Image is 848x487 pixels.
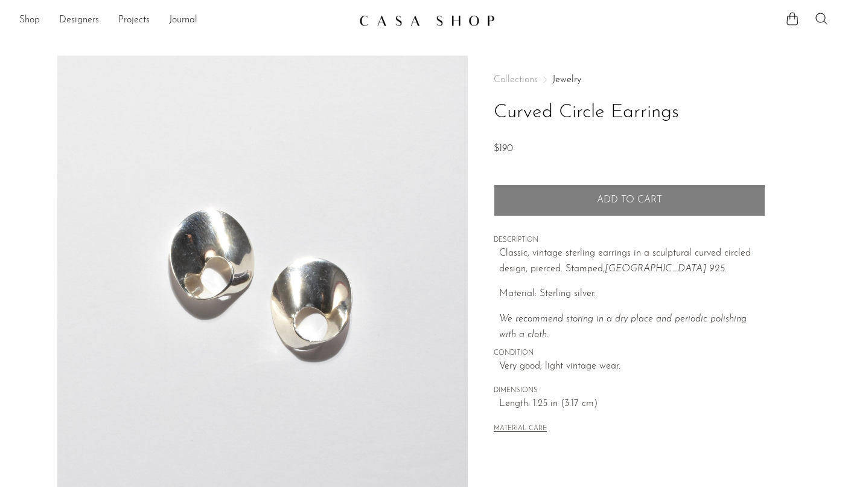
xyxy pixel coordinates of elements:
[494,235,765,246] span: DESCRIPTION
[169,13,197,28] a: Journal
[499,286,765,302] p: Material: Sterling silver.
[494,385,765,396] span: DIMENSIONS
[19,10,349,31] nav: Desktop navigation
[494,425,547,434] button: MATERIAL CARE
[118,13,150,28] a: Projects
[494,75,538,85] span: Collections
[552,75,581,85] a: Jewelry
[597,195,662,206] span: Add to cart
[499,359,765,375] span: Very good; light vintage wear.
[19,10,349,31] ul: NEW HEADER MENU
[494,75,765,85] nav: Breadcrumbs
[605,264,727,274] em: [GEOGRAPHIC_DATA] 925.
[499,396,765,412] span: Length: 1.25 in (3.17 cm)
[59,13,99,28] a: Designers
[499,246,765,277] p: Classic, vintage sterling earrings in a sculptural curved circled design, pierced. Stamped,
[499,314,747,340] i: We recommend storing in a dry place and periodic polishing with a cloth.
[19,13,40,28] a: Shop
[494,348,765,359] span: CONDITION
[494,184,765,216] button: Add to cart
[494,144,513,153] span: $190
[494,97,765,128] h1: Curved Circle Earrings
